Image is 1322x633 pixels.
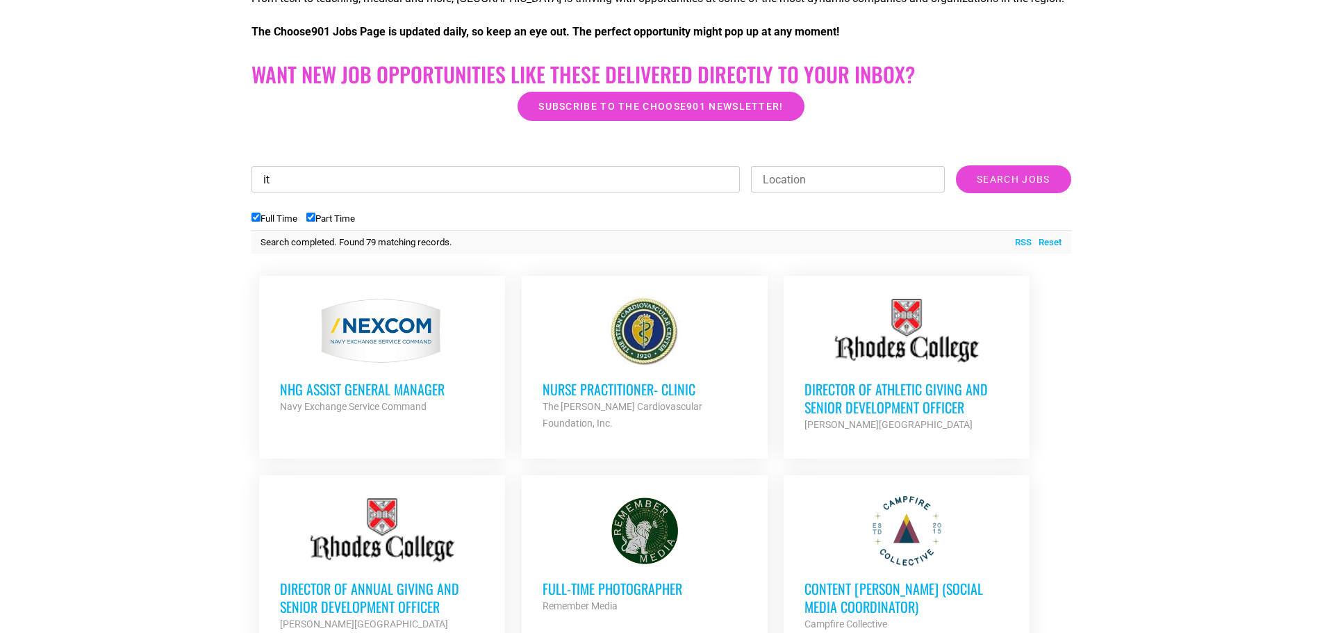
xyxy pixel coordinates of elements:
[784,276,1030,454] a: Director of Athletic Giving and Senior Development Officer [PERSON_NAME][GEOGRAPHIC_DATA]
[543,380,747,398] h3: Nurse Practitioner- Clinic
[280,380,484,398] h3: NHG ASSIST GENERAL MANAGER
[259,276,505,436] a: NHG ASSIST GENERAL MANAGER Navy Exchange Service Command
[522,276,768,452] a: Nurse Practitioner- Clinic The [PERSON_NAME] Cardiovascular Foundation, Inc.
[306,213,355,224] label: Part Time
[751,166,945,192] input: Location
[538,101,783,111] span: Subscribe to the Choose901 newsletter!
[306,213,315,222] input: Part Time
[280,618,448,630] strong: [PERSON_NAME][GEOGRAPHIC_DATA]
[543,579,747,598] h3: Full-Time Photographer
[261,237,452,247] span: Search completed. Found 79 matching records.
[956,165,1071,193] input: Search Jobs
[1008,236,1032,249] a: RSS
[1032,236,1061,249] a: Reset
[280,579,484,616] h3: Director of Annual Giving and Senior Development Officer
[251,25,839,38] strong: The Choose901 Jobs Page is updated daily, so keep an eye out. The perfect opportunity might pop u...
[251,62,1071,87] h2: Want New Job Opportunities like these Delivered Directly to your Inbox?
[251,166,741,192] input: Keywords
[804,618,887,630] strong: Campfire Collective
[804,579,1009,616] h3: Content [PERSON_NAME] (Social Media Coordinator)
[251,213,261,222] input: Full Time
[280,401,427,412] strong: Navy Exchange Service Command
[518,92,804,121] a: Subscribe to the Choose901 newsletter!
[804,380,1009,416] h3: Director of Athletic Giving and Senior Development Officer
[543,401,702,429] strong: The [PERSON_NAME] Cardiovascular Foundation, Inc.
[543,600,618,611] strong: Remember Media
[251,213,297,224] label: Full Time
[804,419,973,430] strong: [PERSON_NAME][GEOGRAPHIC_DATA]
